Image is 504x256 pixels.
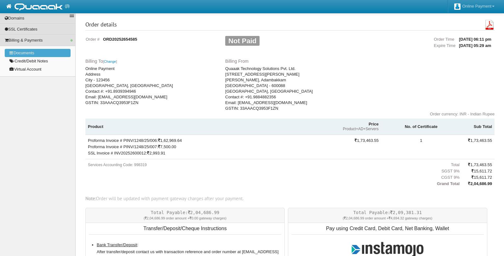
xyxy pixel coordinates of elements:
[381,135,461,159] td: 1
[295,135,381,159] td: 1,73,463.55
[461,135,495,159] td: 1,73,463.55
[464,168,492,174] span: 15,611.72
[225,77,355,83] span: [PERSON_NAME], Adambakkam
[472,169,474,173] i: INR
[464,181,492,187] span: 2,04,686.99
[225,83,355,89] span: [GEOGRAPHIC_DATA] - 600088
[468,182,470,186] i: INR
[103,60,117,63] span: [ ]
[190,217,192,220] i: INR
[88,162,460,168] span: Total
[430,111,495,117] div: Order currency: INR - Indian Rupee
[85,94,215,100] span: Email: [EMAIL_ADDRESS][DOMAIN_NAME]
[85,83,215,89] span: [GEOGRAPHIC_DATA], [GEOGRAPHIC_DATA]
[88,162,147,168] div: Services Accounting Code: 998319
[85,72,215,77] span: Address
[344,217,346,220] i: INR
[390,210,392,215] i: INR
[225,106,355,111] span: GSTIN: 33AAACQ3953F1ZN
[459,36,495,43] td: [DATE] 06:11 pm
[459,43,495,49] td: [DATE] 05:29 am
[104,60,116,63] a: Change
[225,66,355,72] span: Quaaak Technology Solutions Pvt. Ltd.
[355,138,357,143] i: INR
[85,195,96,201] b: Note:
[65,0,70,12] span: (β)
[145,217,147,220] i: INR
[295,119,381,135] th: Price
[225,94,355,100] span: Contact #: +91.9884882356
[85,59,117,64] span: Billing To
[88,168,460,174] span: SGST 9%
[468,138,470,143] i: INR
[225,36,260,46] span: Not Paid
[88,181,460,187] span: Grand Total
[85,119,295,135] th: Product
[85,208,285,223] div: Total Payable: 2,04,686.99
[5,65,71,73] a: Virtual Account
[381,119,461,135] th: No. of Certificate
[89,226,281,235] p: Transfer/Deposit/Cheque Instructions
[464,174,492,181] span: 15,611.72
[97,242,137,247] u: Bank Transfer/Deposit
[158,145,160,149] i: INR
[5,57,71,65] a: Credit/Debit Notes
[225,59,249,64] span: Billing From
[85,100,215,106] span: GSTIN: 33AAACQ3953F1ZN
[85,20,495,31] h3: Order details
[461,119,495,135] th: Sub Total
[85,66,215,72] span: Online Payment
[85,89,215,94] span: Contact #: +91.8939394946
[85,77,215,83] span: City - 123456
[297,126,379,132] span: Product+AD+Servers
[225,72,355,77] span: [STREET_ADDRESS][PERSON_NAME]
[103,36,140,43] td: ORD20252654585
[225,89,355,94] span: [GEOGRAPHIC_DATA], [GEOGRAPHIC_DATA]
[433,36,459,43] td: Order Time
[87,215,283,221] span: ( 2,04,686.99 order amount + 0.00 gateway charges)
[147,151,149,155] i: INR
[88,174,460,181] span: CGST 9%
[290,215,485,221] span: ( 2,04,686.99 order amount + 4,694.32 gateway charges)
[433,43,459,49] td: Expire Time
[464,162,492,168] span: 1,73,463.55
[5,49,71,57] a: Documents
[468,163,470,167] i: INR
[225,100,355,106] span: Email: [EMAIL_ADDRESS][DOMAIN_NAME]
[69,14,74,19] a: Sidebar switch
[472,175,474,179] i: INR
[85,36,103,43] td: Order #
[389,217,391,220] i: INR
[88,137,182,156] span: Proforma Invoice # PINV/1248/25/006: 1,62,969.64 Proforma Invoice # PINV/1248/25/007: 7,500.00 SS...
[188,210,190,215] i: INR
[484,20,495,30] img: pdf
[291,226,484,235] p: Pay using Credit Card, Debit Card, Net Banking, Wallet
[85,196,495,201] div: Order will be updated with payment gateway charges after your payment.
[158,138,160,143] i: INR
[288,208,487,223] div: Total Payable: 2,09,381.31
